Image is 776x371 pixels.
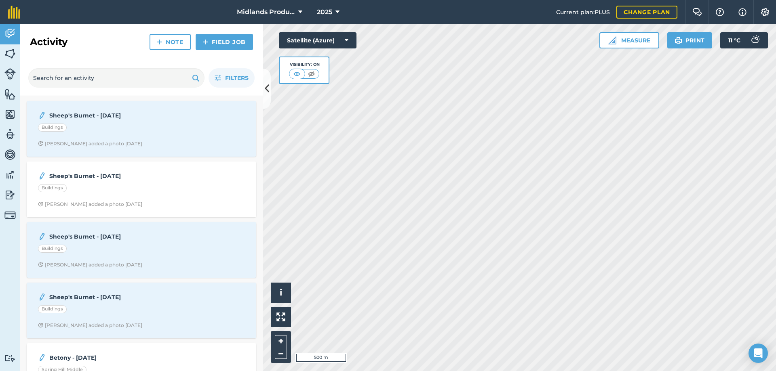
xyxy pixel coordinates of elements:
img: svg+xml;base64,PD94bWwgdmVyc2lvbj0iMS4wIiBlbmNvZGluZz0idXRmLTgiPz4KPCEtLSBHZW5lcmF0b3I6IEFkb2JlIE... [38,171,46,181]
span: Midlands Production [237,7,295,17]
div: [PERSON_NAME] added a photo [DATE] [38,140,142,147]
strong: Betony - [DATE] [49,353,177,362]
div: Buildings [38,245,67,253]
img: svg+xml;base64,PD94bWwgdmVyc2lvbj0iMS4wIiBlbmNvZGluZz0idXRmLTgiPz4KPCEtLSBHZW5lcmF0b3I6IEFkb2JlIE... [4,68,16,80]
img: Clock with arrow pointing clockwise [38,262,43,267]
div: Visibility: On [289,61,320,68]
img: svg+xml;base64,PD94bWwgdmVyc2lvbj0iMS4wIiBlbmNvZGluZz0idXRmLTgiPz4KPCEtLSBHZW5lcmF0b3I6IEFkb2JlIE... [4,27,16,40]
img: svg+xml;base64,PHN2ZyB4bWxucz0iaHR0cDovL3d3dy53My5vcmcvMjAwMC9zdmciIHdpZHRoPSI1NiIgaGVpZ2h0PSI2MC... [4,48,16,60]
img: A cog icon [760,8,770,16]
a: Note [150,34,191,50]
img: svg+xml;base64,PD94bWwgdmVyc2lvbj0iMS4wIiBlbmNvZGluZz0idXRmLTgiPz4KPCEtLSBHZW5lcmF0b3I6IEFkb2JlIE... [4,169,16,181]
strong: Sheep's Burnet - [DATE] [49,232,177,241]
span: 2025 [317,7,332,17]
button: Measure [599,32,659,48]
img: svg+xml;base64,PHN2ZyB4bWxucz0iaHR0cDovL3d3dy53My5vcmcvMjAwMC9zdmciIHdpZHRoPSIxOSIgaGVpZ2h0PSIyNC... [192,73,200,83]
a: Sheep's Burnet - [DATE]BuildingsClock with arrow pointing clockwise[PERSON_NAME] added a photo [D... [32,166,251,212]
img: Clock with arrow pointing clockwise [38,201,43,207]
span: Current plan : PLUS [556,8,610,17]
img: Clock with arrow pointing clockwise [38,141,43,146]
img: svg+xml;base64,PD94bWwgdmVyc2lvbj0iMS4wIiBlbmNvZGluZz0idXRmLTgiPz4KPCEtLSBHZW5lcmF0b3I6IEFkb2JlIE... [747,32,763,48]
a: Sheep's Burnet - [DATE]BuildingsClock with arrow pointing clockwise[PERSON_NAME] added a photo [D... [32,287,251,333]
div: Buildings [38,305,67,313]
h2: Activity [30,36,67,48]
strong: Sheep's Burnet - [DATE] [49,111,177,120]
img: svg+xml;base64,PHN2ZyB4bWxucz0iaHR0cDovL3d3dy53My5vcmcvMjAwMC9zdmciIHdpZHRoPSIxOSIgaGVpZ2h0PSIyNC... [675,36,682,45]
img: Two speech bubbles overlapping with the left bubble in the forefront [692,8,702,16]
img: svg+xml;base64,PHN2ZyB4bWxucz0iaHR0cDovL3d3dy53My5vcmcvMjAwMC9zdmciIHdpZHRoPSI1NiIgaGVpZ2h0PSI2MC... [4,108,16,120]
div: [PERSON_NAME] added a photo [DATE] [38,322,142,329]
div: [PERSON_NAME] added a photo [DATE] [38,262,142,268]
img: Ruler icon [608,36,616,44]
button: Print [667,32,713,48]
a: Field Job [196,34,253,50]
button: i [271,283,291,303]
img: svg+xml;base64,PHN2ZyB4bWxucz0iaHR0cDovL3d3dy53My5vcmcvMjAwMC9zdmciIHdpZHRoPSI1NiIgaGVpZ2h0PSI2MC... [4,88,16,100]
img: svg+xml;base64,PHN2ZyB4bWxucz0iaHR0cDovL3d3dy53My5vcmcvMjAwMC9zdmciIHdpZHRoPSIxNCIgaGVpZ2h0PSIyNC... [203,37,209,47]
span: 11 ° C [728,32,740,48]
input: Search for an activity [28,68,205,88]
img: Clock with arrow pointing clockwise [38,323,43,328]
img: svg+xml;base64,PD94bWwgdmVyc2lvbj0iMS4wIiBlbmNvZGluZz0idXRmLTgiPz4KPCEtLSBHZW5lcmF0b3I6IEFkb2JlIE... [38,353,46,363]
a: Sheep's Burnet - [DATE]BuildingsClock with arrow pointing clockwise[PERSON_NAME] added a photo [D... [32,227,251,273]
img: svg+xml;base64,PHN2ZyB4bWxucz0iaHR0cDovL3d3dy53My5vcmcvMjAwMC9zdmciIHdpZHRoPSIxNCIgaGVpZ2h0PSIyNC... [157,37,162,47]
span: i [280,287,282,298]
button: – [275,347,287,359]
img: svg+xml;base64,PD94bWwgdmVyc2lvbj0iMS4wIiBlbmNvZGluZz0idXRmLTgiPz4KPCEtLSBHZW5lcmF0b3I6IEFkb2JlIE... [4,354,16,362]
button: Satellite (Azure) [279,32,356,48]
a: Sheep's Burnet - [DATE]BuildingsClock with arrow pointing clockwise[PERSON_NAME] added a photo [D... [32,106,251,152]
strong: Sheep's Burnet - [DATE] [49,172,177,180]
img: svg+xml;base64,PD94bWwgdmVyc2lvbj0iMS4wIiBlbmNvZGluZz0idXRmLTgiPz4KPCEtLSBHZW5lcmF0b3I6IEFkb2JlIE... [38,292,46,302]
a: Change plan [616,6,677,19]
strong: Sheep's Burnet - [DATE] [49,293,177,302]
img: svg+xml;base64,PHN2ZyB4bWxucz0iaHR0cDovL3d3dy53My5vcmcvMjAwMC9zdmciIHdpZHRoPSI1MCIgaGVpZ2h0PSI0MC... [292,70,302,78]
img: svg+xml;base64,PHN2ZyB4bWxucz0iaHR0cDovL3d3dy53My5vcmcvMjAwMC9zdmciIHdpZHRoPSIxNyIgaGVpZ2h0PSIxNy... [738,7,746,17]
img: svg+xml;base64,PD94bWwgdmVyc2lvbj0iMS4wIiBlbmNvZGluZz0idXRmLTgiPz4KPCEtLSBHZW5lcmF0b3I6IEFkb2JlIE... [4,210,16,221]
div: Open Intercom Messenger [749,344,768,363]
div: Buildings [38,184,67,192]
img: svg+xml;base64,PD94bWwgdmVyc2lvbj0iMS4wIiBlbmNvZGluZz0idXRmLTgiPz4KPCEtLSBHZW5lcmF0b3I6IEFkb2JlIE... [4,189,16,201]
div: Buildings [38,124,67,132]
button: Filters [209,68,255,88]
span: Filters [225,73,249,82]
img: svg+xml;base64,PD94bWwgdmVyc2lvbj0iMS4wIiBlbmNvZGluZz0idXRmLTgiPz4KPCEtLSBHZW5lcmF0b3I6IEFkb2JlIE... [38,232,46,241]
button: 11 °C [720,32,768,48]
img: svg+xml;base64,PHN2ZyB4bWxucz0iaHR0cDovL3d3dy53My5vcmcvMjAwMC9zdmciIHdpZHRoPSI1MCIgaGVpZ2h0PSI0MC... [306,70,316,78]
img: fieldmargin Logo [8,6,20,19]
div: [PERSON_NAME] added a photo [DATE] [38,201,142,208]
button: + [275,335,287,347]
img: Four arrows, one pointing top left, one top right, one bottom right and the last bottom left [276,312,285,321]
img: svg+xml;base64,PD94bWwgdmVyc2lvbj0iMS4wIiBlbmNvZGluZz0idXRmLTgiPz4KPCEtLSBHZW5lcmF0b3I6IEFkb2JlIE... [38,111,46,120]
img: svg+xml;base64,PD94bWwgdmVyc2lvbj0iMS4wIiBlbmNvZGluZz0idXRmLTgiPz4KPCEtLSBHZW5lcmF0b3I6IEFkb2JlIE... [4,149,16,161]
img: svg+xml;base64,PD94bWwgdmVyc2lvbj0iMS4wIiBlbmNvZGluZz0idXRmLTgiPz4KPCEtLSBHZW5lcmF0b3I6IEFkb2JlIE... [4,128,16,140]
img: A question mark icon [715,8,725,16]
